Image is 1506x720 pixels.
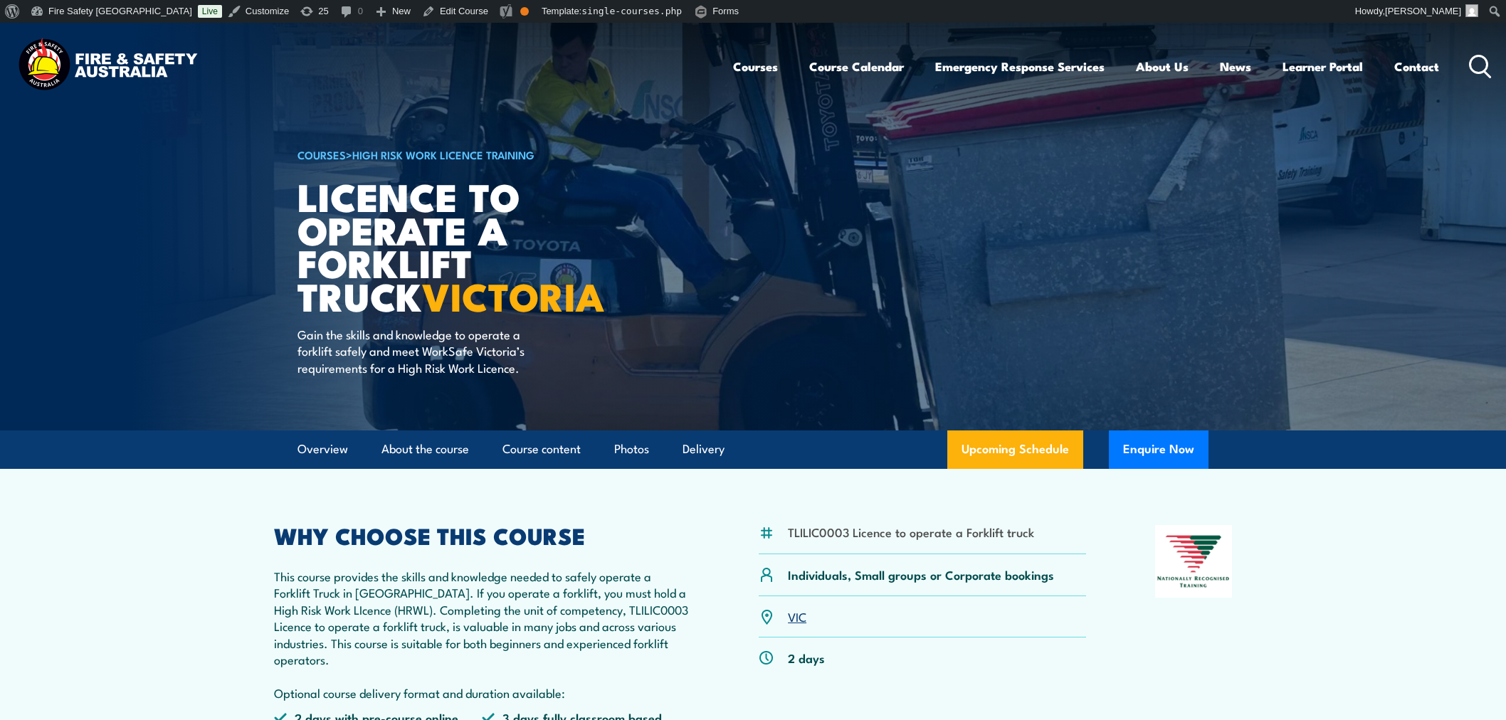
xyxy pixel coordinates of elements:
[581,6,682,16] span: single-courses.php
[1109,430,1209,469] button: Enquire Now
[683,430,725,468] a: Delivery
[809,48,904,85] a: Course Calendar
[947,430,1083,469] a: Upcoming Schedule
[297,147,346,162] a: COURSES
[502,430,581,468] a: Course content
[788,566,1054,583] p: Individuals, Small groups or Corporate bookings
[1220,48,1251,85] a: News
[788,524,1034,540] li: TLILIC0003 Licence to operate a Forklift truck
[297,146,649,163] h6: >
[733,48,778,85] a: Courses
[381,430,469,468] a: About the course
[352,147,535,162] a: High Risk Work Licence Training
[422,265,604,324] strong: VICTORIA
[297,326,557,376] p: Gain the skills and knowledge to operate a forklift safely and meet WorkSafe Victoria’s requireme...
[520,7,529,16] div: OK
[297,430,348,468] a: Overview
[788,650,825,666] p: 2 days
[1283,48,1363,85] a: Learner Portal
[1155,525,1232,598] img: Nationally Recognised Training logo.
[935,48,1105,85] a: Emergency Response Services
[614,430,649,468] a: Photos
[1385,6,1461,16] span: [PERSON_NAME]
[274,568,690,701] p: This course provides the skills and knowledge needed to safely operate a Forklift Truck in [GEOGR...
[1394,48,1439,85] a: Contact
[1136,48,1189,85] a: About Us
[297,179,649,312] h1: Licence to operate a forklift truck
[788,608,806,625] a: VIC
[198,5,222,18] a: Live
[274,525,690,545] h2: WHY CHOOSE THIS COURSE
